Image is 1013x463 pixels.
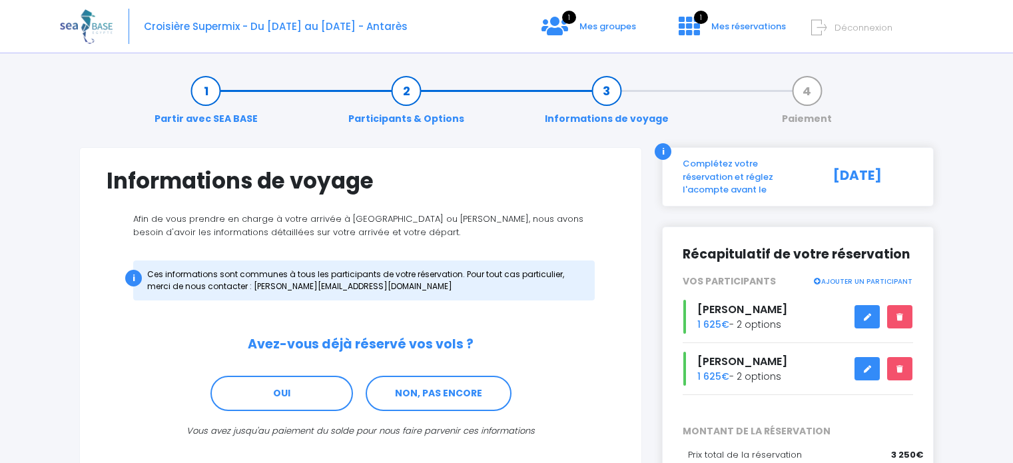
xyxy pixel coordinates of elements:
[210,376,353,412] a: OUI
[688,448,802,461] span: Prix total de la réservation
[775,84,839,126] a: Paiement
[891,448,923,462] span: 3 250€
[562,11,576,24] span: 1
[711,20,786,33] span: Mes réservations
[673,352,923,386] div: - 2 options
[144,19,408,33] span: Croisière Supermix - Du [DATE] au [DATE] - Antarès
[186,424,535,437] i: Vous avez jusqu'au paiement du solde pour nous faire parvenir ces informations
[133,260,595,300] div: Ces informations sont communes à tous les participants de votre réservation. Pour tout cas partic...
[107,337,615,352] h2: Avez-vous déjà réservé vos vols ?
[697,370,729,383] span: 1 625€
[813,274,912,286] a: AJOUTER UN PARTICIPANT
[673,424,923,438] span: MONTANT DE LA RÉSERVATION
[107,213,615,238] p: Afin de vous prendre en charge à votre arrivée à [GEOGRAPHIC_DATA] ou [PERSON_NAME], nous avons b...
[148,84,264,126] a: Partir avec SEA BASE
[683,247,913,262] h2: Récapitulatif de votre réservation
[342,84,471,126] a: Participants & Options
[107,168,615,194] h1: Informations de voyage
[673,274,923,288] div: VOS PARTICIPANTS
[538,84,675,126] a: Informations de voyage
[697,318,729,331] span: 1 625€
[673,300,923,334] div: - 2 options
[579,20,636,33] span: Mes groupes
[125,270,142,286] div: i
[697,302,787,317] span: [PERSON_NAME]
[819,157,923,197] div: [DATE]
[655,143,671,160] div: i
[835,21,892,34] span: Déconnexion
[673,157,819,197] div: Complétez votre réservation et réglez l'acompte avant le
[697,354,787,369] span: [PERSON_NAME]
[694,11,708,24] span: 1
[366,376,511,412] a: NON, PAS ENCORE
[531,25,647,37] a: 1 Mes groupes
[668,25,794,37] a: 1 Mes réservations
